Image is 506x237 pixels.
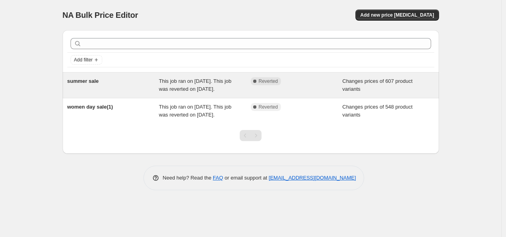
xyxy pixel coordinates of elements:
[71,55,102,65] button: Add filter
[63,11,138,19] span: NA Bulk Price Editor
[67,104,113,110] span: women day sale(1)
[360,12,434,18] span: Add new price [MEDICAL_DATA]
[259,78,278,84] span: Reverted
[240,130,262,141] nav: Pagination
[342,104,412,118] span: Changes prices of 548 product variants
[223,175,269,181] span: or email support at
[342,78,412,92] span: Changes prices of 607 product variants
[159,104,231,118] span: This job ran on [DATE]. This job was reverted on [DATE].
[259,104,278,110] span: Reverted
[67,78,99,84] span: summer sale
[355,10,439,21] button: Add new price [MEDICAL_DATA]
[163,175,213,181] span: Need help? Read the
[74,57,93,63] span: Add filter
[159,78,231,92] span: This job ran on [DATE]. This job was reverted on [DATE].
[269,175,356,181] a: [EMAIL_ADDRESS][DOMAIN_NAME]
[213,175,223,181] a: FAQ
